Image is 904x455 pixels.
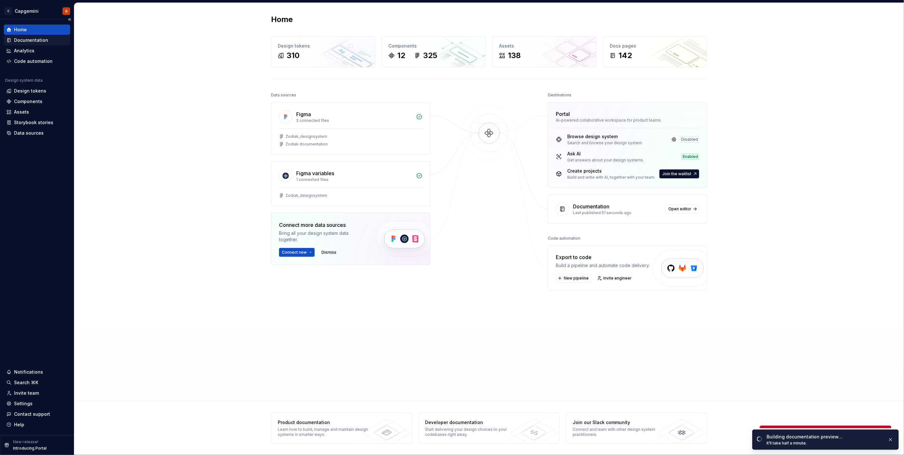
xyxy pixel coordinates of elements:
button: Collapse sidebar [65,15,74,24]
a: Components [4,96,70,107]
div: Zodiak_designsystem [285,193,327,198]
a: Invite engineer [595,274,635,283]
a: Assets [4,107,70,117]
div: Search ⌘K [14,379,38,386]
div: 142 [619,50,632,61]
p: Introducing Portal [13,446,47,451]
span: Invite engineer [603,276,632,281]
div: Connect more data sources [279,221,365,229]
div: Assets [14,109,29,115]
div: Get answers about your design systems. [567,158,644,163]
div: 325 [423,50,437,61]
div: Create projects [567,168,655,174]
div: Build and write with AI, together with your team. [567,175,655,180]
a: Design tokens310 [271,36,375,67]
div: 138 [508,50,521,61]
div: Contact support [14,411,50,417]
div: 2 connected files [296,118,412,123]
a: Figma variables1 connected filesZodiak_designsystem [271,161,430,206]
div: Design tokens [278,43,369,49]
div: Zodiak documentation [285,142,328,147]
span: Connect new [282,250,307,255]
div: 310 [287,50,299,61]
a: Join our Slack communityConnect and learn with other design system practitioners. [566,413,707,444]
div: Disabled [680,136,699,143]
button: Connect new [279,248,315,257]
div: It’ll take half a minute. [767,441,883,446]
div: Help [14,421,24,428]
div: C [4,7,12,15]
a: Invite team [4,388,70,398]
div: Documentation [573,203,609,210]
div: 1 connected files [296,177,412,182]
span: Dismiss [321,250,336,255]
div: Docs pages [610,43,701,49]
span: Join the waitlist [662,171,691,176]
a: Components12325 [382,36,486,67]
div: Design tokens [14,88,46,94]
a: Home [4,25,70,35]
div: Portal [556,110,570,118]
button: Search ⌘K [4,377,70,388]
span: Open editor [668,206,691,212]
span: New pipeline [564,276,589,281]
a: Storybook stories [4,117,70,128]
h2: Home [271,14,293,25]
div: Developer documentation [425,419,518,426]
a: Developer documentationStart delivering your design choices to your codebases right away. [419,413,560,444]
a: Code automation [4,56,70,66]
a: Documentation [4,35,70,45]
div: Build a pipeline and automate code delivery. [556,262,650,269]
div: 12 [397,50,405,61]
p: New release! [13,439,38,444]
a: Design tokens [4,86,70,96]
a: Data sources [4,128,70,138]
div: Notifications [14,369,43,375]
div: Components [388,43,479,49]
div: Data sources [271,91,296,100]
div: Learn how to build, manage and maintain design systems in smarter ways. [278,427,371,437]
a: Figma2 connected filesZodiak_designsystemZodiak documentation [271,102,430,155]
button: Contact support [4,409,70,419]
div: Code automation [548,234,580,243]
a: Docs pages142 [603,36,707,67]
a: Assets138 [492,36,597,67]
div: Search and browse your design system. [567,140,643,145]
a: Product documentationLearn how to build, manage and maintain design systems in smarter ways. [271,413,412,444]
button: Help [4,420,70,430]
div: Assets [499,43,590,49]
div: Zodiak_designsystem [285,134,327,139]
div: Data sources [14,130,44,136]
div: Join our Slack community [573,419,665,426]
div: Analytics [14,48,34,54]
button: Dismiss [319,248,339,257]
div: Capgemini [15,8,39,14]
div: Invite team [14,390,39,396]
div: Export to code [556,253,650,261]
a: Open editor [665,205,699,213]
div: Storybook stories [14,119,53,126]
div: Design system data [5,78,43,83]
button: Join the waitlist [659,169,699,178]
div: Destinations [548,91,571,100]
div: Figma variables [296,169,334,177]
div: Code automation [14,58,53,64]
div: Connect and learn with other design system practitioners. [573,427,665,437]
a: Analytics [4,46,70,56]
div: Browse design system [567,133,643,140]
div: AI-powered collaborative workspace for product teams. [556,118,699,123]
button: CCapgeminiG [1,4,73,18]
div: Enabled [681,153,699,160]
button: New pipeline [556,274,592,283]
div: Start delivering your design choices to your codebases right away. [425,427,518,437]
div: Home [14,26,27,33]
div: Components [14,98,42,105]
div: Bring all your design system data together. [279,230,365,243]
div: Ask AI [567,151,644,157]
button: Notifications [4,367,70,377]
div: Documentation [14,37,48,43]
div: Last published 51 seconds ago [573,210,662,215]
a: Settings [4,399,70,409]
div: G [65,9,68,14]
